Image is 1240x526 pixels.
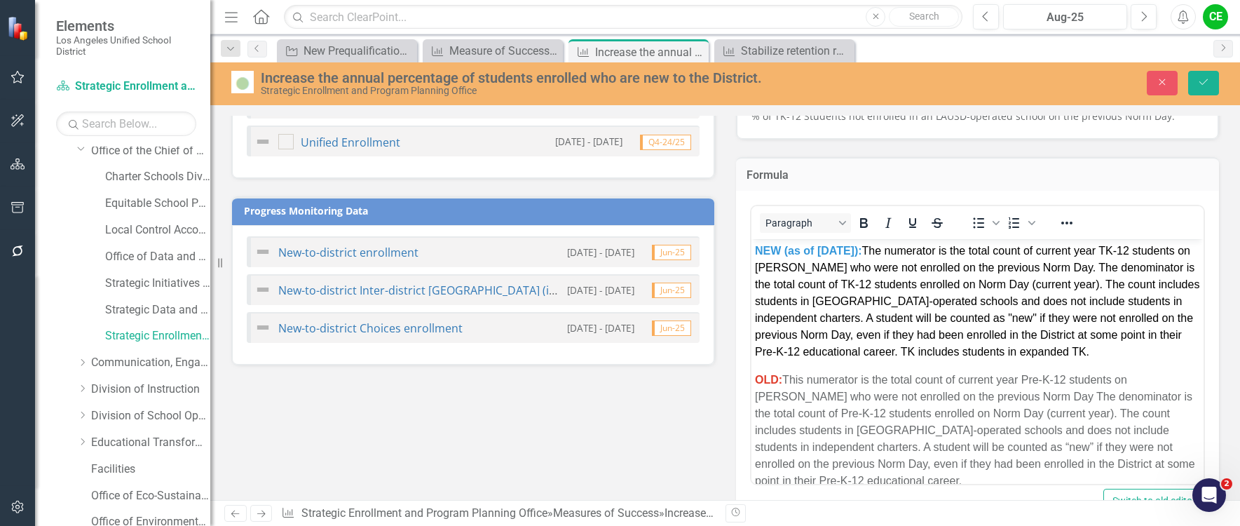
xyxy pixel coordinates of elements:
button: Aug-25 [1003,4,1127,29]
small: [DATE] - [DATE] [567,245,634,259]
button: Strikethrough [925,213,949,233]
a: Educational Transformation Office [91,435,210,451]
input: Search ClearPoint... [284,5,962,29]
small: [DATE] - [DATE] [567,283,634,297]
a: Office of Data and Accountability [105,249,210,265]
a: New-to-district Inter-district [GEOGRAPHIC_DATA] (incoming/outgoing) [278,283,650,298]
a: Strategic Enrollment and Program Planning Office [56,79,196,95]
div: Aug-25 [1008,9,1122,26]
button: CE [1203,4,1228,29]
img: Not Defined [254,133,271,150]
a: Unified Enrollment [301,135,400,150]
h3: Progress Monitoring Data [244,205,707,216]
img: Not Defined [254,243,271,260]
a: Communication, Engagement & Collaboration [91,355,210,371]
p: % of TK-12 Students not enrolled in an LAUSD-operated school on the previous Norm Day. [751,109,1204,123]
a: Stabilize retention rate of students every year [718,42,851,60]
div: Stabilize retention rate of students every year [741,42,851,60]
button: Bold [852,213,876,233]
span: Jun-25 [652,321,691,336]
span: Paragraph [765,217,834,229]
div: Measure of Success - Scorecard Report [449,42,559,60]
p: This numerator is the total count of current year Pre-K-12 students on [PERSON_NAME] who were not... [4,133,449,250]
a: Strategic Enrollment and Program Planning Office [105,328,210,344]
div: » » [281,506,714,522]
a: Strategic Initiatives Office [105,276,210,292]
a: Strategic Data and Evaluation Branch [105,302,210,318]
img: Not Defined [254,319,271,336]
span: Search [909,11,939,22]
button: Italic [876,213,900,233]
img: Showing Improvement [231,71,254,93]
small: [DATE] - [DATE] [555,135,622,148]
div: Increase the annual percentage of students enrolled who are new to the District. [595,43,705,61]
button: Search [889,7,959,27]
span: 2 [1221,478,1232,490]
a: Office of Eco-Sustainability [91,488,210,504]
img: Not Defined [254,281,271,298]
a: Facilities [91,461,210,478]
a: Measures of Success [553,506,659,520]
a: Division of School Operations [91,408,210,424]
iframe: Rich Text Area [751,239,1204,484]
button: Reveal or hide additional toolbar items [1055,213,1079,233]
div: Numbered list [1002,213,1037,233]
a: Equitable School Performance Office [105,196,210,212]
span: Jun-25 [652,283,691,298]
div: Increase the annual percentage of students enrolled who are new to the District. [665,506,1056,520]
small: [DATE] - [DATE] [567,321,634,335]
input: Search Below... [56,112,196,136]
span: Q4-24/25 [640,135,691,150]
a: Charter Schools Division [105,169,210,185]
div: Strategic Enrollment and Program Planning Office [261,86,783,96]
strong: OLD: [4,135,31,147]
a: New-to-district enrollment [278,245,418,260]
iframe: Intercom live chat [1192,478,1226,512]
a: New Prequalification Software [280,42,414,60]
button: Underline [901,213,925,233]
span: Elements [56,18,196,34]
button: Switch to old editor [1103,489,1205,513]
a: New-to-district Choices enrollment [278,321,463,336]
h3: Formula [747,169,1209,182]
div: Bullet list [967,213,1002,233]
img: ClearPoint Strategy [7,16,32,41]
div: Increase the annual percentage of students enrolled who are new to the District. [261,70,783,86]
div: New Prequalification Software [304,42,414,60]
button: Block Paragraph [760,213,851,233]
a: Local Control Accountability Plan [105,222,210,238]
small: Los Angeles Unified School District [56,34,196,58]
a: Division of Instruction [91,382,210,398]
a: Measure of Success - Scorecard Report [426,42,559,60]
span: Jun-25 [652,245,691,260]
a: Office of the Chief of Staff [91,143,210,159]
a: Strategic Enrollment and Program Planning Office [301,506,547,520]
